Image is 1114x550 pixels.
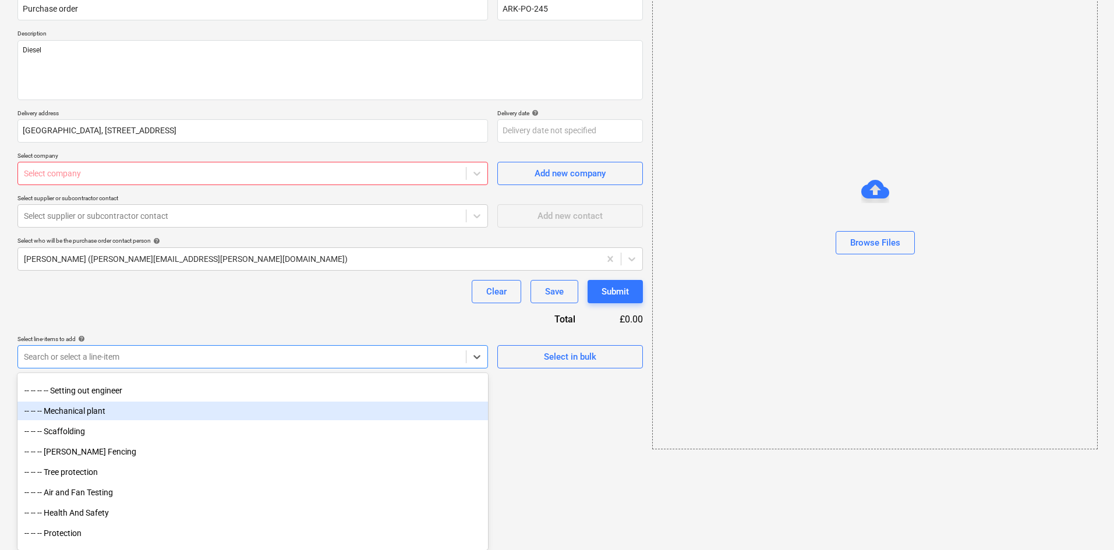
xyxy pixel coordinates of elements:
[1056,494,1114,550] iframe: Chat Widget
[850,235,900,250] div: Browse Files
[529,109,539,116] span: help
[497,345,643,368] button: Select in bulk
[544,349,596,364] div: Select in bulk
[17,335,488,343] div: Select line-items to add
[17,402,488,420] div: -- -- -- Mechanical plant
[17,237,643,244] div: Select who will be the purchase order contact person
[17,40,643,100] textarea: Diesel
[17,442,488,461] div: -- -- -- [PERSON_NAME] Fencing
[602,284,629,299] div: Submit
[17,109,488,119] p: Delivery address
[17,442,488,461] div: -- -- -- Heras Fencing
[497,119,643,143] input: Delivery date not specified
[17,503,488,522] div: -- -- -- Health And Safety
[17,30,643,40] p: Description
[151,237,160,244] span: help
[17,194,488,204] p: Select supplier or subcontractor contact
[836,231,915,254] button: Browse Files
[497,162,643,185] button: Add new company
[535,166,606,181] div: Add new company
[17,483,488,502] div: -- -- -- Air and Fan Testing
[17,119,488,143] input: Delivery address
[588,280,643,303] button: Submit
[17,152,488,162] p: Select company
[472,280,521,303] button: Clear
[76,335,85,342] span: help
[545,284,564,299] div: Save
[17,524,488,542] div: -- -- -- Protection
[531,280,578,303] button: Save
[486,284,507,299] div: Clear
[17,463,488,481] div: -- -- -- Tree protection
[17,422,488,441] div: -- -- -- Scaffolding
[497,109,643,117] div: Delivery date
[17,381,488,400] div: -- -- -- -- Setting out engineer
[491,313,594,326] div: Total
[594,313,643,326] div: £0.00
